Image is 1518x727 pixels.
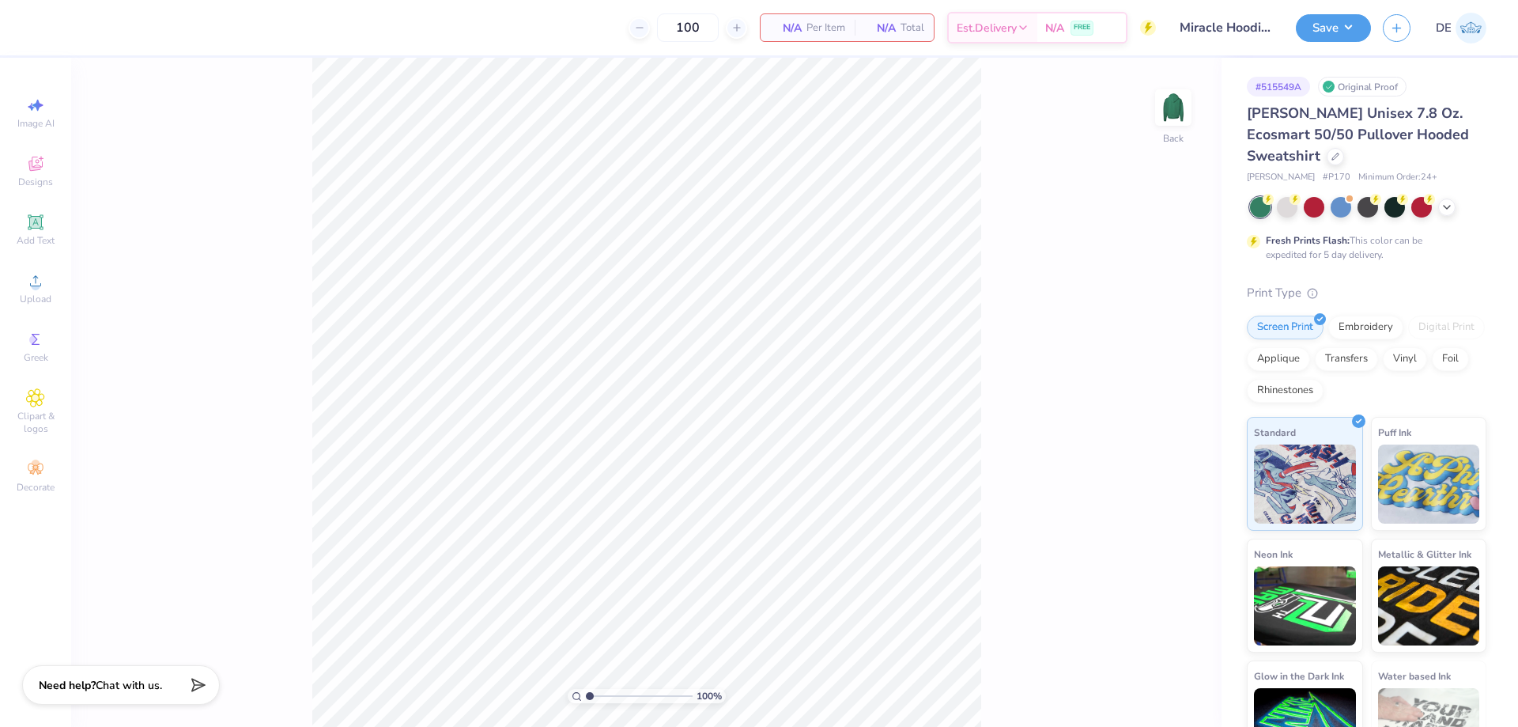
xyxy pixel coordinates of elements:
div: Screen Print [1247,316,1324,339]
span: Image AI [17,117,55,130]
div: Applique [1247,347,1310,371]
span: Decorate [17,481,55,494]
span: N/A [864,20,896,36]
div: Digital Print [1408,316,1485,339]
span: Water based Ink [1378,668,1451,684]
span: Chat with us. [96,678,162,693]
span: Neon Ink [1254,546,1293,562]
span: Total [901,20,924,36]
div: This color can be expedited for 5 day delivery. [1266,233,1460,262]
div: Original Proof [1318,77,1407,97]
span: Metallic & Glitter Ink [1378,546,1471,562]
span: Greek [24,351,48,364]
div: Rhinestones [1247,379,1324,403]
div: Embroidery [1328,316,1403,339]
div: Foil [1432,347,1469,371]
span: # P170 [1323,171,1350,184]
input: Untitled Design [1168,12,1284,44]
span: N/A [770,20,802,36]
span: Add Text [17,234,55,247]
button: Save [1296,14,1371,42]
img: Neon Ink [1254,566,1356,646]
span: [PERSON_NAME] Unisex 7.8 Oz. Ecosmart 50/50 Pullover Hooded Sweatshirt [1247,104,1469,165]
img: Puff Ink [1378,445,1480,524]
a: DE [1436,13,1486,44]
img: Djian Evardoni [1456,13,1486,44]
strong: Need help? [39,678,96,693]
span: Designs [18,176,53,188]
span: Est. Delivery [957,20,1017,36]
span: DE [1436,19,1452,37]
strong: Fresh Prints Flash: [1266,234,1350,247]
span: Puff Ink [1378,424,1411,441]
span: 100 % [697,689,722,703]
span: Upload [20,293,51,305]
span: Minimum Order: 24 + [1358,171,1437,184]
img: Back [1157,92,1189,123]
div: Print Type [1247,284,1486,302]
div: # 515549A [1247,77,1310,97]
span: Per Item [806,20,845,36]
span: N/A [1045,20,1064,36]
img: Standard [1254,445,1356,524]
img: Metallic & Glitter Ink [1378,566,1480,646]
span: Standard [1254,424,1296,441]
span: Glow in the Dark Ink [1254,668,1344,684]
span: Clipart & logos [8,410,63,435]
span: [PERSON_NAME] [1247,171,1315,184]
span: FREE [1074,22,1090,33]
div: Transfers [1315,347,1378,371]
input: – – [657,13,719,42]
div: Vinyl [1383,347,1427,371]
div: Back [1163,131,1184,146]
